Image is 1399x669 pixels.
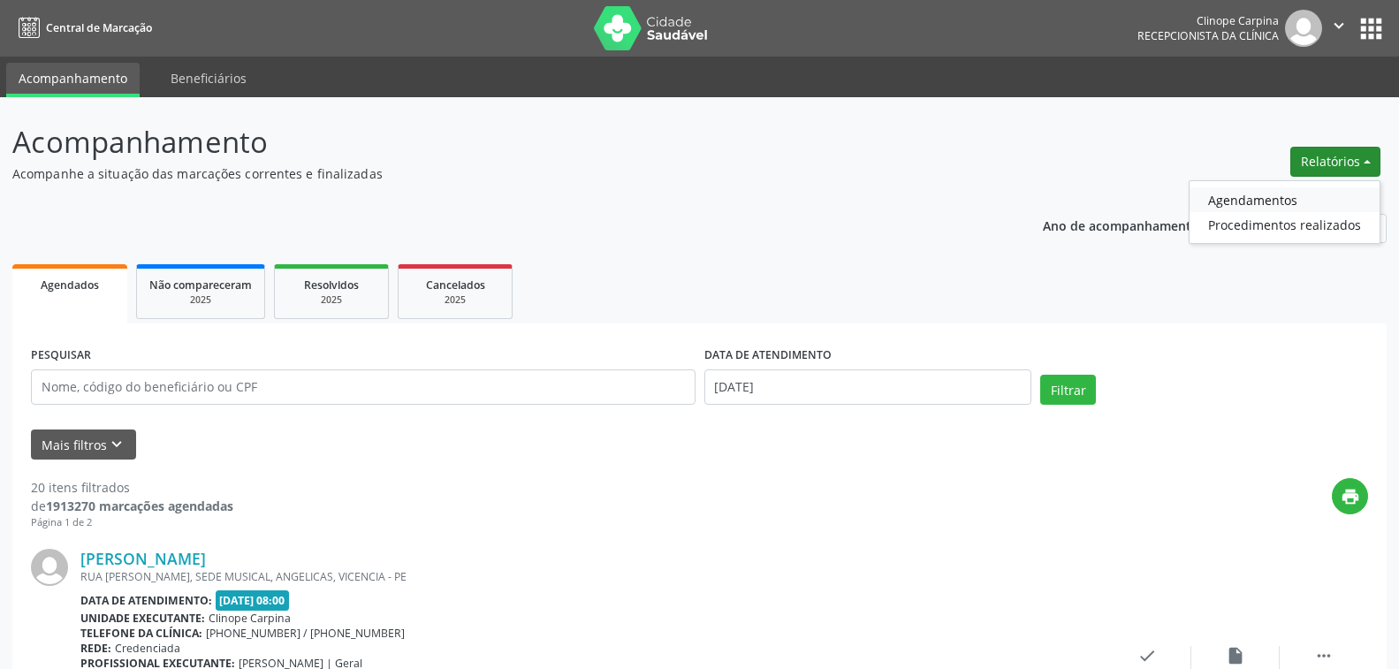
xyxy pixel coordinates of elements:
[426,277,485,293] span: Cancelados
[31,342,91,369] label: PESQUISAR
[149,293,252,307] div: 2025
[411,293,499,307] div: 2025
[80,593,212,608] b: Data de atendimento:
[31,430,136,460] button: Mais filtroskeyboard_arrow_down
[149,277,252,293] span: Não compareceram
[1137,28,1279,43] span: Recepcionista da clínica
[46,498,233,514] strong: 1913270 marcações agendadas
[1322,10,1356,47] button: 
[1332,478,1368,514] button: print
[1226,646,1245,665] i: insert_drive_file
[80,549,206,568] a: [PERSON_NAME]
[1329,16,1349,35] i: 
[704,369,1032,405] input: Selecione um intervalo
[209,611,291,626] span: Clinope Carpina
[1043,214,1199,236] p: Ano de acompanhamento
[1190,212,1380,237] a: Procedimentos realizados
[31,478,233,497] div: 20 itens filtrados
[12,120,975,164] p: Acompanhamento
[31,549,68,586] img: img
[1137,646,1157,665] i: check
[80,569,1103,584] div: RUA [PERSON_NAME], SEDE MUSICAL, ANGELICAS, VICENCIA - PE
[12,164,975,183] p: Acompanhe a situação das marcações correntes e finalizadas
[31,515,233,530] div: Página 1 de 2
[31,497,233,515] div: de
[216,590,290,611] span: [DATE] 08:00
[1137,13,1279,28] div: Clinope Carpina
[41,277,99,293] span: Agendados
[46,20,152,35] span: Central de Marcação
[704,342,832,369] label: DATA DE ATENDIMENTO
[206,626,405,641] span: [PHONE_NUMBER] / [PHONE_NUMBER]
[1190,187,1380,212] a: Agendamentos
[1290,147,1380,177] button: Relatórios
[115,641,180,656] span: Credenciada
[287,293,376,307] div: 2025
[80,611,205,626] b: Unidade executante:
[1285,10,1322,47] img: img
[1356,13,1387,44] button: apps
[1040,375,1096,405] button: Filtrar
[1189,180,1380,244] ul: Relatórios
[107,435,126,454] i: keyboard_arrow_down
[1314,646,1334,665] i: 
[6,63,140,97] a: Acompanhamento
[158,63,259,94] a: Beneficiários
[304,277,359,293] span: Resolvidos
[80,641,111,656] b: Rede:
[1341,487,1360,506] i: print
[12,13,152,42] a: Central de Marcação
[80,626,202,641] b: Telefone da clínica:
[31,369,696,405] input: Nome, código do beneficiário ou CPF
